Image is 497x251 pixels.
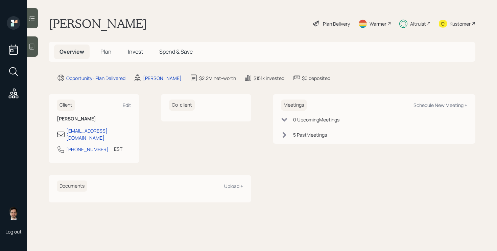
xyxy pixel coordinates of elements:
[370,20,386,27] div: Warmer
[66,146,109,153] div: [PHONE_NUMBER]
[450,20,471,27] div: Kustomer
[169,100,195,111] h6: Co-client
[224,183,243,189] div: Upload +
[114,145,122,152] div: EST
[7,207,20,220] img: jonah-coleman-headshot.png
[143,75,182,82] div: [PERSON_NAME]
[49,16,147,31] h1: [PERSON_NAME]
[128,48,143,55] span: Invest
[410,20,426,27] div: Altruist
[413,102,467,108] div: Schedule New Meeting +
[302,75,330,82] div: $0 deposited
[254,75,284,82] div: $151k invested
[293,116,339,123] div: 0 Upcoming Meeting s
[5,228,22,235] div: Log out
[123,102,131,108] div: Edit
[57,180,87,192] h6: Documents
[57,116,131,122] h6: [PERSON_NAME]
[66,75,125,82] div: Opportunity · Plan Delivered
[323,20,350,27] div: Plan Delivery
[66,127,131,141] div: [EMAIL_ADDRESS][DOMAIN_NAME]
[60,48,84,55] span: Overview
[159,48,193,55] span: Spend & Save
[199,75,236,82] div: $2.2M net-worth
[100,48,112,55] span: Plan
[57,100,75,111] h6: Client
[293,131,327,138] div: 5 Past Meeting s
[281,100,307,111] h6: Meetings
